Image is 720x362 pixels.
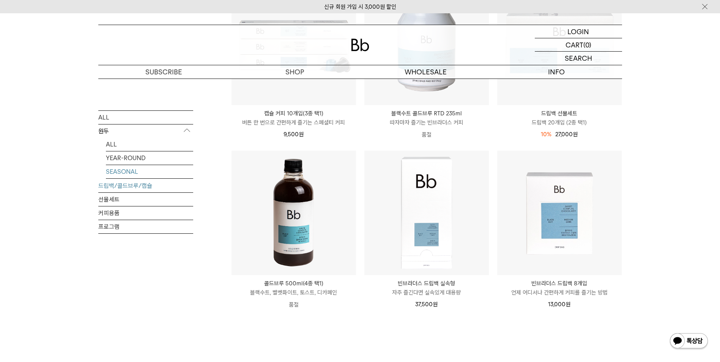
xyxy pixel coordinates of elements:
p: (0) [583,38,591,51]
a: SHOP [229,65,360,79]
span: 13,000 [548,301,570,308]
a: 블랙수트 콜드브루 RTD 235ml 따자마자 즐기는 빈브라더스 커피 [364,109,489,127]
p: LOGIN [567,25,589,38]
a: ALL [98,110,193,124]
a: 드립백/콜드브루/캡슐 [98,179,193,192]
p: CART [566,38,583,51]
p: SEARCH [565,52,592,65]
div: 10% [541,130,551,139]
span: 원 [299,131,304,138]
span: 원 [573,131,578,138]
p: 드립백 20개입 (2종 택1) [497,118,622,127]
img: 콜드브루 500ml(4종 택1) [232,151,356,275]
p: 따자마자 즐기는 빈브라더스 커피 [364,118,489,127]
a: ALL [106,137,193,151]
a: 콜드브루 500ml(4종 택1) 블랙수트, 벨벳화이트, 토스트, 디카페인 [232,279,356,297]
img: 빈브라더스 드립백 8개입 [497,151,622,275]
span: 37,500 [415,301,438,308]
a: LOGIN [535,25,622,38]
img: 로고 [351,39,369,51]
p: 콜드브루 500ml(4종 택1) [232,279,356,288]
p: 빈브라더스 드립백 8개입 [497,279,622,288]
p: INFO [491,65,622,79]
a: 커피용품 [98,206,193,219]
a: 빈브라더스 드립백 실속형 자주 즐긴다면 실속있게 대용량 [364,279,489,297]
p: 빈브라더스 드립백 실속형 [364,279,489,288]
p: 품절 [232,297,356,312]
a: YEAR-ROUND [106,151,193,164]
p: 블랙수트 콜드브루 RTD 235ml [364,109,489,118]
a: 빈브라더스 드립백 8개입 언제 어디서나 간편하게 커피를 즐기는 방법 [497,279,622,297]
a: 선물세트 [98,192,193,206]
span: 27,000 [555,131,578,138]
p: 품절 [364,127,489,142]
p: WHOLESALE [360,65,491,79]
p: 버튼 한 번으로 간편하게 즐기는 스페셜티 커피 [232,118,356,127]
span: 9,500 [284,131,304,138]
p: 블랙수트, 벨벳화이트, 토스트, 디카페인 [232,288,356,297]
p: 드립백 선물세트 [497,109,622,118]
a: CART (0) [535,38,622,52]
p: 언제 어디서나 간편하게 커피를 즐기는 방법 [497,288,622,297]
a: 프로그램 [98,220,193,233]
a: SEASONAL [106,165,193,178]
p: 캡슐 커피 10개입(3종 택1) [232,109,356,118]
span: 원 [433,301,438,308]
span: 원 [566,301,570,308]
a: SUBSCRIBE [98,65,229,79]
a: 드립백 선물세트 드립백 20개입 (2종 택1) [497,109,622,127]
a: 캡슐 커피 10개입(3종 택1) 버튼 한 번으로 간편하게 즐기는 스페셜티 커피 [232,109,356,127]
img: 카카오톡 채널 1:1 채팅 버튼 [669,332,709,351]
p: 원두 [98,124,193,138]
p: 자주 즐긴다면 실속있게 대용량 [364,288,489,297]
img: 빈브라더스 드립백 실속형 [364,151,489,275]
a: 신규 회원 가입 시 3,000원 할인 [324,3,396,10]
